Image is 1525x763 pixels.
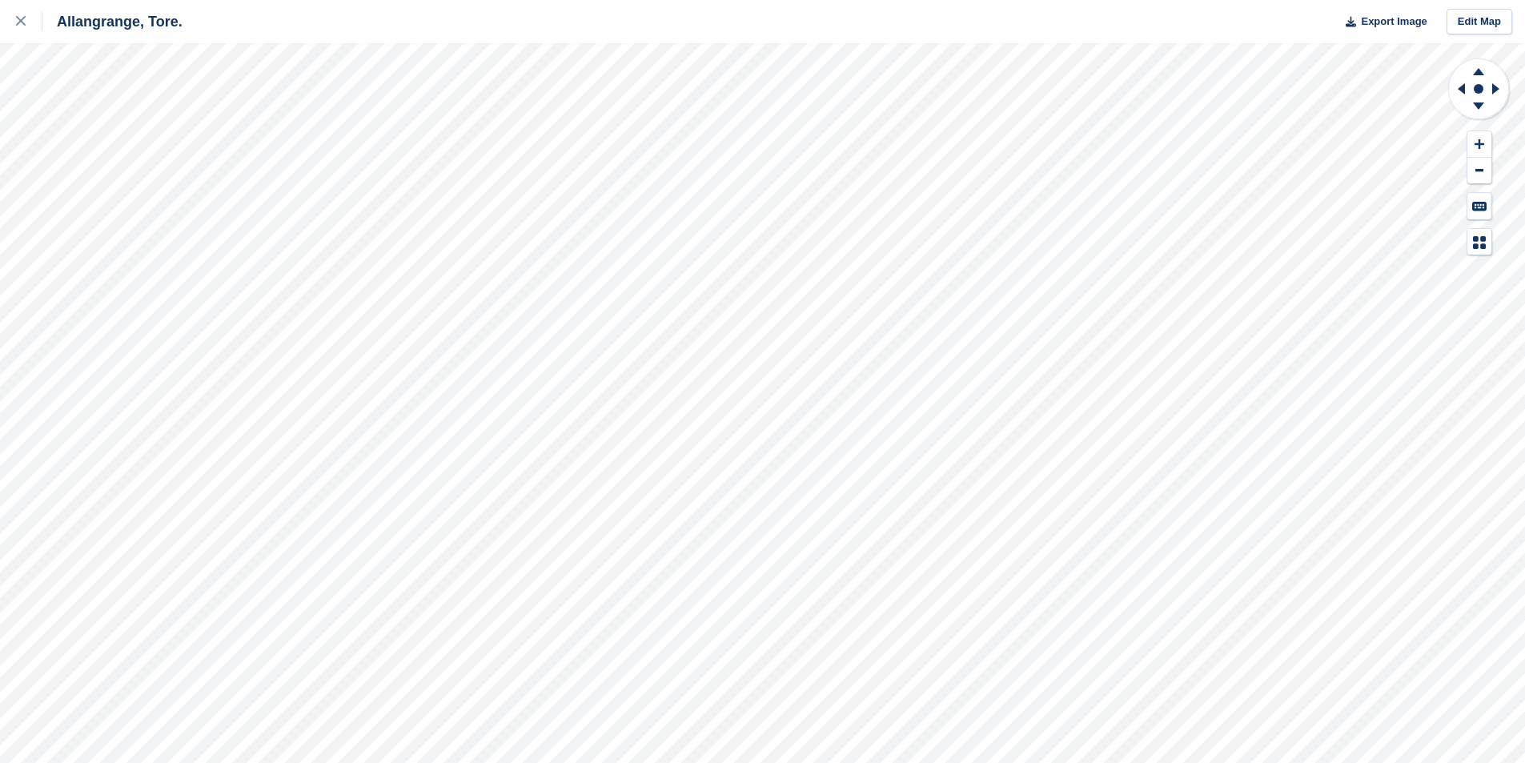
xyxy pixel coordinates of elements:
button: Zoom Out [1467,158,1491,184]
button: Keyboard Shortcuts [1467,193,1491,219]
a: Edit Map [1447,9,1512,35]
button: Map Legend [1467,229,1491,255]
button: Zoom In [1467,131,1491,158]
div: Allangrange, Tore. [42,12,183,31]
span: Export Image [1361,14,1427,30]
button: Export Image [1336,9,1427,35]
